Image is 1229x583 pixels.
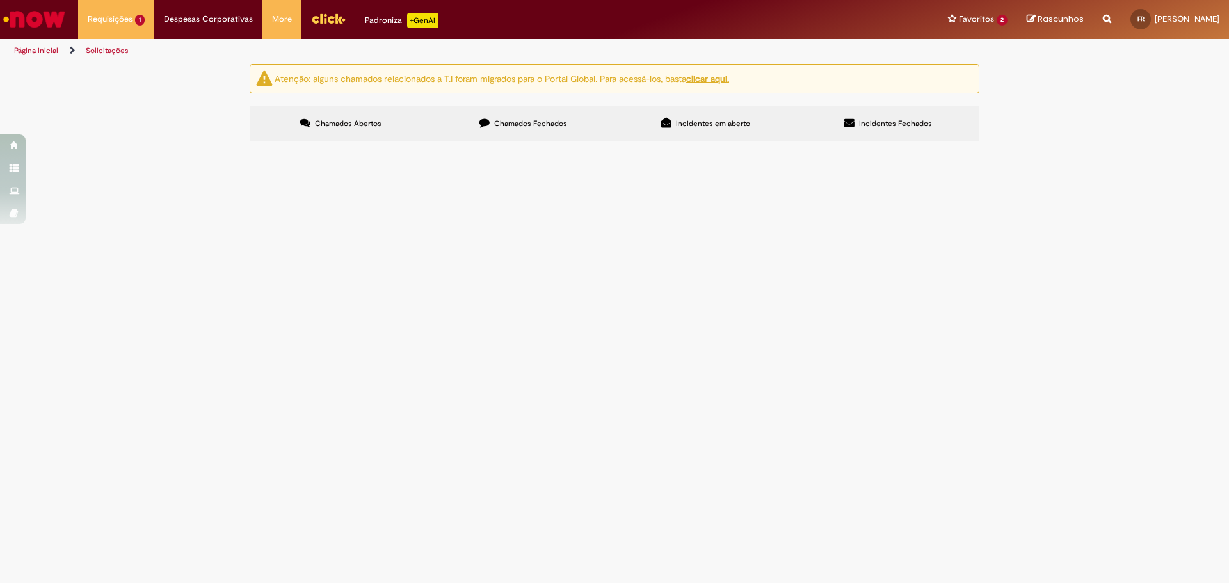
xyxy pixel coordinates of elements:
span: Chamados Abertos [315,118,382,129]
div: Padroniza [365,13,438,28]
span: 2 [997,15,1008,26]
ul: Trilhas de página [10,39,810,63]
a: clicar aqui. [686,72,729,84]
span: Incidentes em aberto [676,118,750,129]
span: Rascunhos [1038,13,1084,25]
img: ServiceNow [1,6,67,32]
ng-bind-html: Atenção: alguns chamados relacionados a T.I foram migrados para o Portal Global. Para acessá-los,... [275,72,729,84]
span: Chamados Fechados [494,118,567,129]
a: Página inicial [14,45,58,56]
span: FR [1137,15,1145,23]
span: [PERSON_NAME] [1155,13,1219,24]
p: +GenAi [407,13,438,28]
span: Despesas Corporativas [164,13,253,26]
span: Incidentes Fechados [859,118,932,129]
img: click_logo_yellow_360x200.png [311,9,346,28]
span: Requisições [88,13,133,26]
span: Favoritos [959,13,994,26]
a: Solicitações [86,45,129,56]
span: 1 [135,15,145,26]
span: More [272,13,292,26]
a: Rascunhos [1027,13,1084,26]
